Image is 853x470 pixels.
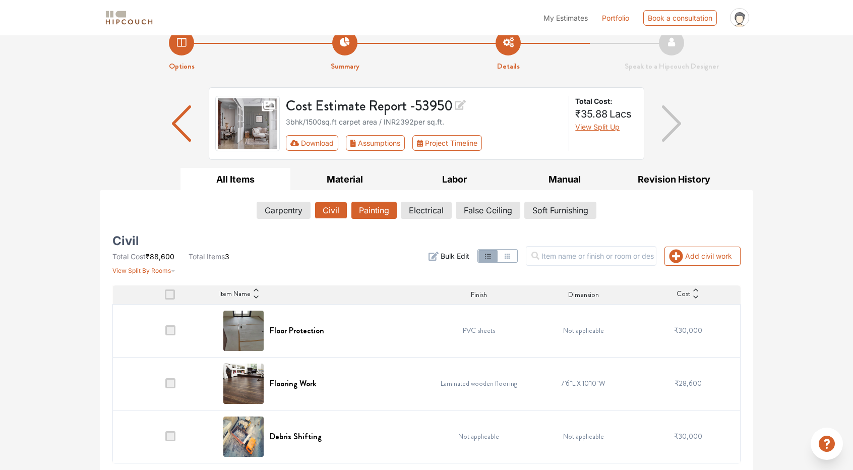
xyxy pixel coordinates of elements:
[531,304,636,357] td: Not applicable
[674,431,702,441] span: ₹30,000
[531,410,636,463] td: Not applicable
[400,168,510,191] button: Labor
[426,410,531,463] td: Not applicable
[674,325,702,335] span: ₹30,000
[286,135,563,151] div: Toolbar with button groups
[270,379,317,388] h6: Flooring Work
[429,251,469,261] button: Bulk Edit
[524,202,596,219] button: Soft Furnishing
[286,135,490,151] div: First group
[189,252,225,261] span: Total Items
[146,252,174,261] span: ₹88,600
[315,202,347,219] button: Civil
[286,96,563,114] h3: Cost Estimate Report - 53950
[215,96,280,151] img: gallery
[223,364,264,404] img: Flooring Work
[664,247,741,266] button: Add civil work
[625,61,719,72] strong: Speak to a Hipcouch Designer
[219,288,251,301] span: Item Name
[610,108,632,120] span: Lacs
[497,61,520,72] strong: Details
[401,202,452,219] button: Electrical
[223,417,264,457] img: Debris Shifting
[456,202,520,219] button: False Ceiling
[526,246,656,266] input: Item name or finish or room or description
[575,123,620,131] span: View Split Up
[290,168,400,191] button: Material
[575,122,620,132] button: View Split Up
[172,105,192,142] img: arrow left
[643,10,717,26] div: Book a consultation
[426,304,531,357] td: PVC sheets
[189,251,229,262] li: 3
[602,13,629,23] a: Portfolio
[531,357,636,410] td: 7'6"L X 10'10"W
[677,288,690,301] span: Cost
[112,267,171,274] span: View Split By Rooms
[510,168,620,191] button: Manual
[412,135,482,151] button: Project Timeline
[575,96,636,106] strong: Total Cost:
[169,61,195,72] strong: Options
[286,116,563,127] div: 3bhk / 1500 sq.ft carpet area / INR 2392 per sq.ft.
[568,289,599,300] span: Dimension
[619,168,729,191] button: Revision History
[331,61,359,72] strong: Summary
[441,251,469,261] span: Bulk Edit
[180,168,290,191] button: All Items
[112,262,175,275] button: View Split By Rooms
[223,311,264,351] img: Floor Protection
[675,378,702,388] span: ₹28,600
[426,357,531,410] td: Laminated wooden flooring
[112,237,139,245] h5: Civil
[286,135,339,151] button: Download
[351,202,397,219] button: Painting
[104,9,154,27] img: logo-horizontal.svg
[112,252,146,261] span: Total Cost
[471,289,487,300] span: Finish
[104,7,154,29] span: logo-horizontal.svg
[543,14,588,22] span: My Estimates
[270,432,322,441] h6: Debris Shifting
[257,202,311,219] button: Carpentry
[575,108,607,120] span: ₹35.88
[270,326,324,335] h6: Floor Protection
[346,135,405,151] button: Assumptions
[662,105,682,142] img: arrow right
